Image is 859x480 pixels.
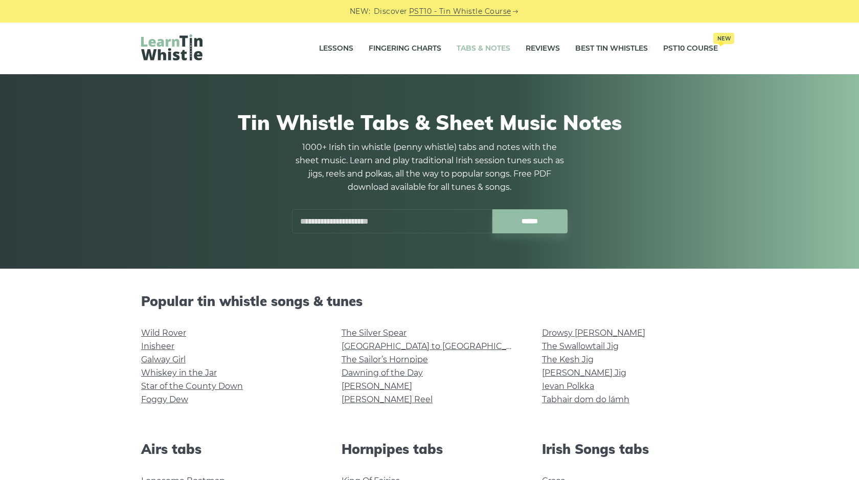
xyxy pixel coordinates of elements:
[542,328,645,338] a: Drowsy [PERSON_NAME]
[663,36,718,61] a: PST10 CourseNew
[141,395,188,404] a: Foggy Dew
[141,355,186,364] a: Galway Girl
[542,381,594,391] a: Ievan Polkka
[342,381,412,391] a: [PERSON_NAME]
[542,368,626,378] a: [PERSON_NAME] Jig
[141,381,243,391] a: Star of the County Down
[291,141,568,194] p: 1000+ Irish tin whistle (penny whistle) tabs and notes with the sheet music. Learn and play tradi...
[319,36,353,61] a: Lessons
[141,341,174,351] a: Inisheer
[141,368,217,378] a: Whiskey in the Jar
[542,341,619,351] a: The Swallowtail Jig
[342,368,423,378] a: Dawning of the Day
[141,293,718,309] h2: Popular tin whistle songs & tunes
[342,441,517,457] h2: Hornpipes tabs
[141,328,186,338] a: Wild Rover
[141,34,202,60] img: LearnTinWhistle.com
[526,36,560,61] a: Reviews
[141,110,718,135] h1: Tin Whistle Tabs & Sheet Music Notes
[542,355,594,364] a: The Kesh Jig
[342,395,433,404] a: [PERSON_NAME] Reel
[542,395,629,404] a: Tabhair dom do lámh
[342,341,530,351] a: [GEOGRAPHIC_DATA] to [GEOGRAPHIC_DATA]
[457,36,510,61] a: Tabs & Notes
[369,36,441,61] a: Fingering Charts
[575,36,648,61] a: Best Tin Whistles
[141,441,317,457] h2: Airs tabs
[713,33,734,44] span: New
[342,355,428,364] a: The Sailor’s Hornpipe
[542,441,718,457] h2: Irish Songs tabs
[342,328,406,338] a: The Silver Spear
